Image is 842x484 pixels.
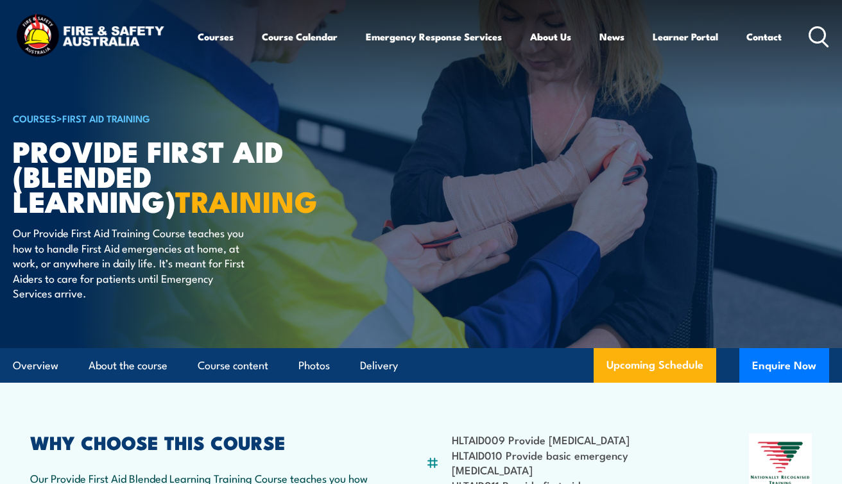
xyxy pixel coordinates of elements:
[175,178,318,222] strong: TRAINING
[298,349,330,383] a: Photos
[198,21,234,52] a: Courses
[452,432,692,447] li: HLTAID009 Provide [MEDICAL_DATA]
[599,21,624,52] a: News
[366,21,502,52] a: Emergency Response Services
[13,138,330,213] h1: Provide First Aid (Blended Learning)
[452,447,692,478] li: HLTAID010 Provide basic emergency [MEDICAL_DATA]
[739,348,829,383] button: Enquire Now
[262,21,338,52] a: Course Calendar
[13,349,58,383] a: Overview
[746,21,782,52] a: Contact
[13,111,56,125] a: COURSES
[30,433,369,450] h2: WHY CHOOSE THIS COURSE
[89,349,168,383] a: About the course
[13,225,247,300] p: Our Provide First Aid Training Course teaches you how to handle First Aid emergencies at home, at...
[13,110,330,126] h6: >
[530,21,571,52] a: About Us
[198,349,268,383] a: Course content
[653,21,718,52] a: Learner Portal
[594,348,716,383] a: Upcoming Schedule
[62,111,150,125] a: First Aid Training
[360,349,398,383] a: Delivery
